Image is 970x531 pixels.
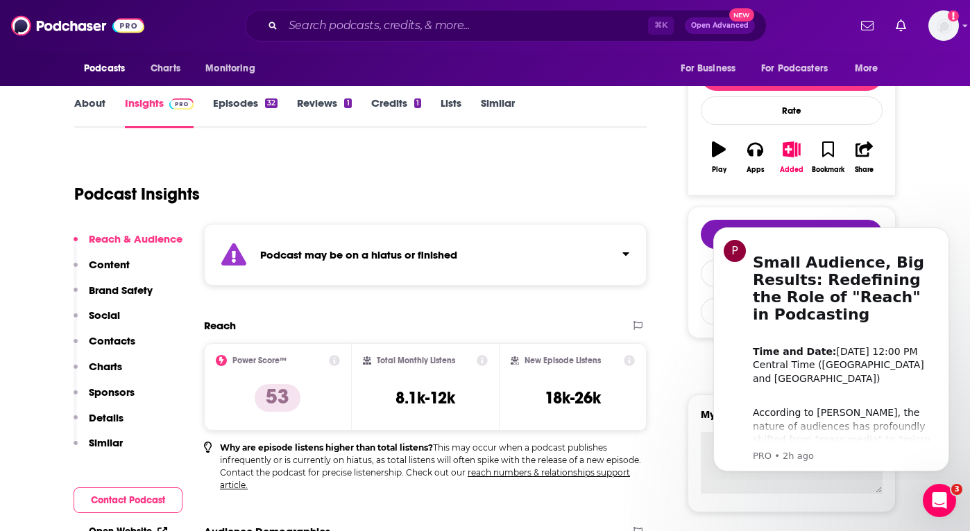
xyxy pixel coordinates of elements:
div: Rate [701,96,883,125]
button: Details [74,411,124,437]
p: Sponsors [89,385,135,399]
a: Lists [441,96,461,128]
p: Social [89,308,120,322]
span: Logged in as jgarciaampr [928,10,959,41]
a: Reviews1 [297,96,351,128]
button: open menu [671,55,753,82]
h2: Total Monthly Listens [377,356,455,365]
div: Bookmark [812,166,844,174]
button: Charts [74,360,122,385]
div: Share [855,166,874,174]
p: 53 [255,384,300,412]
iframe: Intercom live chat [923,484,956,517]
p: Brand Safety [89,284,153,297]
button: Contacts [74,334,135,360]
button: Contact Podcast [74,487,182,513]
div: 1 [414,98,421,108]
span: More [855,59,878,78]
span: New [729,8,754,21]
b: Why are episode listens higher than total listens? [220,442,433,453]
button: Social [74,308,120,334]
p: Similar [89,436,123,449]
button: open menu [845,55,896,82]
p: Reach & Audience [89,232,182,245]
p: Charts [89,360,122,373]
a: InsightsPodchaser Pro [125,96,194,128]
svg: Add a profile image [948,10,959,21]
span: ⌘ K [648,17,674,35]
div: Added [780,166,803,174]
iframe: Intercom notifications message [692,215,970,480]
div: 32 [265,98,278,108]
button: Sponsors [74,385,135,411]
button: Play [701,132,737,182]
div: Apps [747,166,765,174]
button: open menu [196,55,273,82]
h2: Power Score™ [232,356,287,365]
button: open menu [74,55,143,82]
a: Similar [481,96,515,128]
section: Click to expand status details [204,224,647,286]
a: About [74,96,105,128]
button: Apps [737,132,773,182]
span: Monitoring [205,59,255,78]
button: Content [74,258,130,284]
a: Credits1 [371,96,421,128]
span: Charts [151,59,180,78]
strong: Podcast may be on a hiatus or finished [260,248,457,261]
span: For Podcasters [761,59,828,78]
p: Contacts [89,334,135,347]
button: Reach & Audience [74,232,182,258]
button: Open AdvancedNew [685,17,755,34]
span: Open Advanced [691,22,749,29]
div: Search podcasts, credits, & more... [245,10,767,42]
img: User Profile [928,10,959,41]
h2: New Episode Listens [525,356,601,365]
h2: Reach [204,319,236,332]
a: Show notifications dropdown [856,14,879,37]
span: 3 [951,484,962,495]
a: reach numbers & relationships support article. [220,467,630,490]
a: Episodes32 [213,96,278,128]
button: Added [774,132,810,182]
div: 1 [344,98,351,108]
span: Podcasts [84,59,125,78]
div: Play [712,166,726,174]
p: Details [89,411,124,424]
button: Similar [74,436,123,462]
button: Bookmark [810,132,846,182]
p: This may occur when a podcast publishes infrequently or is currently on hiatus, as total listens ... [220,442,647,491]
a: Charts [142,55,189,82]
img: Podchaser - Follow, Share and Rate Podcasts [11,12,144,39]
a: Show notifications dropdown [890,14,912,37]
button: Show profile menu [928,10,959,41]
p: Content [89,258,130,271]
img: Podchaser Pro [169,98,194,110]
h1: Podcast Insights [74,184,200,204]
h3: 18k-26k [545,388,601,408]
h3: 8.1k-12k [395,388,455,408]
button: Share [846,132,883,182]
button: open menu [752,55,848,82]
input: Search podcasts, credits, & more... [283,15,648,37]
button: Brand Safety [74,284,153,309]
span: For Business [681,59,735,78]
